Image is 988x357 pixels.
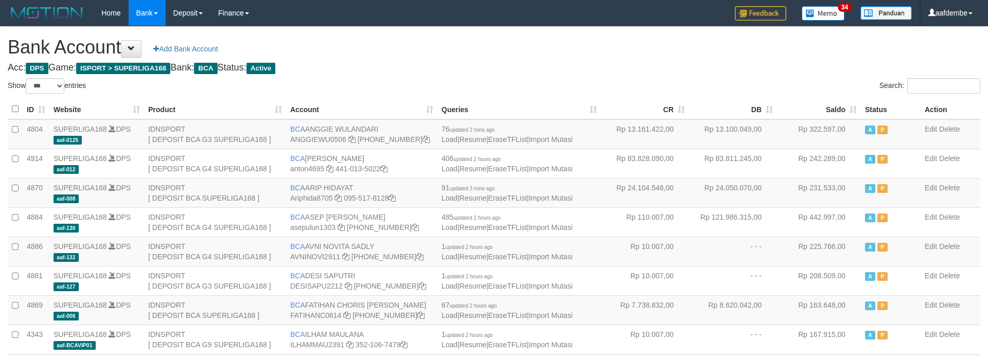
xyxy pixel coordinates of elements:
td: IDNSPORT [ DEPOSIT BCA G4 SUPERLIGA168 ] [144,207,286,237]
span: Paused [877,213,888,222]
th: Action [921,99,980,119]
a: SUPERLIGA168 [54,125,107,133]
td: [PERSON_NAME] 441-013-5022 [286,149,437,178]
a: Edit [925,213,937,221]
a: Import Mutasi [529,135,573,144]
span: updated 3 mins ago [450,186,495,191]
th: ID: activate to sort column ascending [23,99,49,119]
span: | | | [442,330,573,349]
td: DPS [49,149,144,178]
span: Active [865,243,875,252]
td: AVNI NOVITA SADLY [PHONE_NUMBER] [286,237,437,266]
span: aaf-008 [54,194,79,203]
a: AVNINOVI2911 [290,253,340,261]
a: Resume [460,282,486,290]
img: Feedback.jpg [735,6,786,21]
span: BCA [290,154,305,163]
span: 485 [442,213,501,221]
a: Resume [460,194,486,202]
h4: Acc: Game: Bank: Status: [8,63,980,73]
td: Rp 231.533,00 [777,178,861,207]
a: anton4695 [290,165,324,173]
td: Rp 110.007,00 [601,207,689,237]
a: Resume [460,341,486,349]
span: Active [865,184,875,193]
span: aaf-132 [54,253,79,262]
span: | | | [442,301,573,319]
td: Rp 10.007,00 [601,237,689,266]
a: Copy 3521067479 to clipboard [400,341,408,349]
a: Import Mutasi [529,194,573,202]
a: SUPERLIGA168 [54,184,107,192]
span: 67 [442,301,497,309]
span: aaf-006 [54,312,79,320]
td: IDNSPORT [ DEPOSIT BCA SUPERLIGA168 ] [144,295,286,325]
span: DPS [26,63,48,74]
td: Rp 83.811.245,00 [689,149,777,178]
a: Import Mutasi [529,165,573,173]
a: Copy 0955178128 to clipboard [389,194,396,202]
td: Rp 10.007,00 [601,325,689,354]
a: Edit [925,242,937,251]
a: Load [442,135,457,144]
td: Rp 24.050.070,00 [689,178,777,207]
span: Paused [877,155,888,164]
td: IDNSPORT [ DEPOSIT BCA G3 SUPERLIGA168 ] [144,119,286,149]
th: Account: activate to sort column ascending [286,99,437,119]
td: 4343 [23,325,49,354]
a: EraseTFList [488,341,527,349]
span: aaf-127 [54,282,79,291]
td: IDNSPORT [ DEPOSIT BCA G3 SUPERLIGA168 ] [144,266,286,295]
td: DPS [49,295,144,325]
span: BCA [290,301,305,309]
a: ILHAMMAU2391 [290,341,344,349]
span: aaf-BCAVIP01 [54,341,96,350]
a: asepulun1303 [290,223,336,231]
span: | | | [442,184,573,202]
td: 4869 [23,295,49,325]
span: 406 [442,154,501,163]
a: Edit [925,301,937,309]
span: BCA [290,184,305,192]
a: Copy 4062280135 to clipboard [416,253,424,261]
span: Active [865,301,875,310]
a: Load [442,253,457,261]
a: Copy 4062213373 to clipboard [422,135,430,144]
a: Import Mutasi [529,282,573,290]
td: DPS [49,325,144,354]
a: SUPERLIGA168 [54,272,107,280]
td: DPS [49,237,144,266]
a: EraseTFList [488,194,527,202]
td: ILHAM MAULANA 352-106-7479 [286,325,437,354]
th: Saldo: activate to sort column ascending [777,99,861,119]
td: DPS [49,119,144,149]
td: Rp 163.648,00 [777,295,861,325]
span: BCA [290,330,305,338]
span: BCA [290,213,305,221]
a: FATIHANC0614 [290,311,341,319]
span: Active [246,63,276,74]
a: Resume [460,165,486,173]
a: Import Mutasi [529,253,573,261]
span: BCA [290,125,305,133]
a: EraseTFList [488,282,527,290]
a: Edit [925,154,937,163]
a: Edit [925,184,937,192]
td: Rp 242.289,00 [777,149,861,178]
span: Paused [877,243,888,252]
input: Search: [907,78,980,94]
a: Copy anton4695 to clipboard [326,165,333,173]
a: Add Bank Account [147,40,224,58]
a: Delete [939,213,960,221]
a: Copy ANGGIEWU0506 to clipboard [348,135,356,144]
span: BCA [194,63,217,74]
span: updated 2 hours ago [446,332,493,338]
a: Copy Ariphida8705 to clipboard [334,194,342,202]
a: SUPERLIGA168 [54,154,107,163]
td: Rp 208.509,00 [777,266,861,295]
td: 4804 [23,119,49,149]
label: Search: [879,78,980,94]
a: EraseTFList [488,311,527,319]
a: Load [442,223,457,231]
a: SUPERLIGA168 [54,301,107,309]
